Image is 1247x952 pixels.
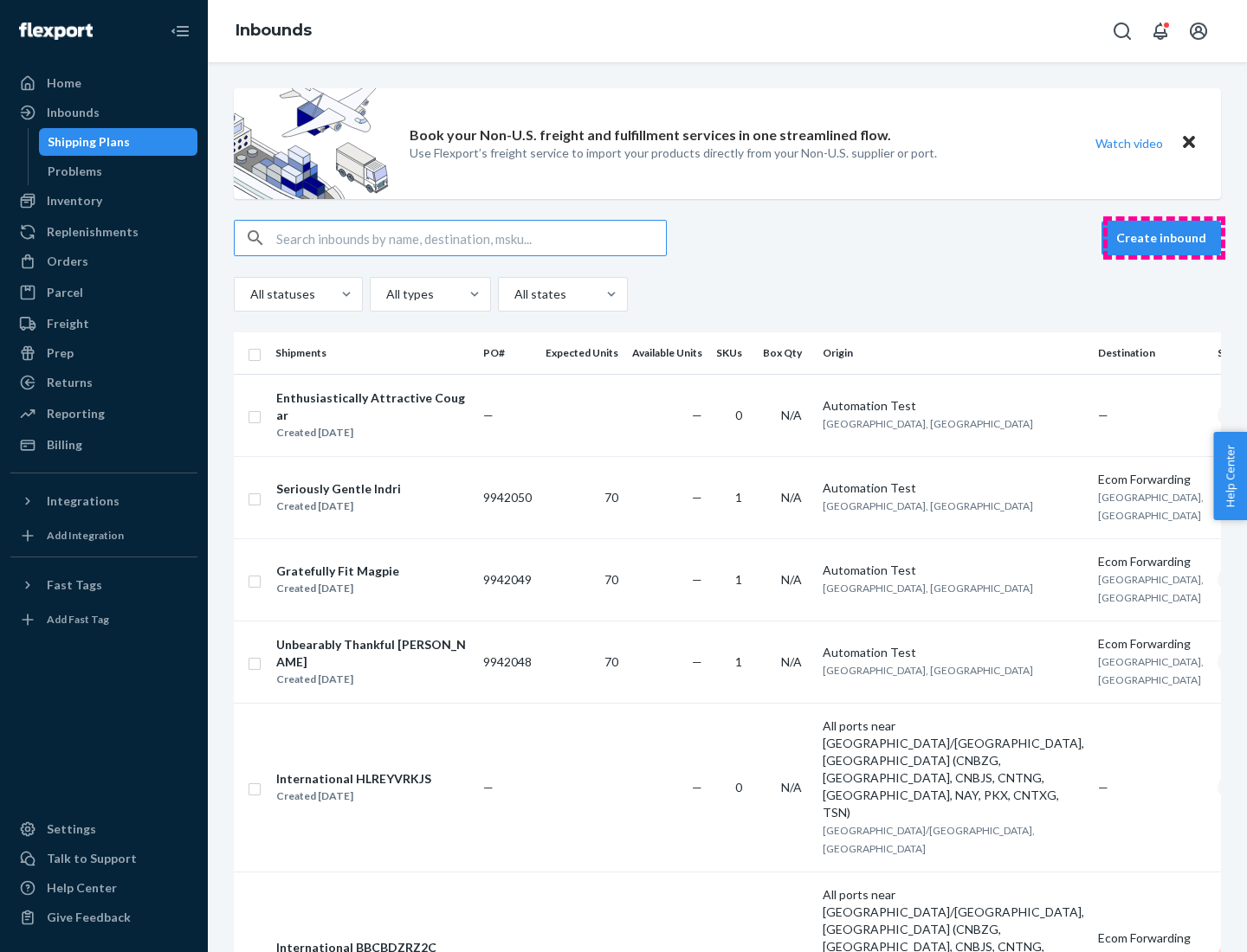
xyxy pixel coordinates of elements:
div: Created [DATE] [276,580,399,597]
span: [GEOGRAPHIC_DATA], [GEOGRAPHIC_DATA] [823,499,1033,512]
span: 1 [735,654,742,669]
input: Search inbounds by name, destination, msku... [276,221,666,255]
a: Replenishments [10,218,197,246]
a: Inbounds [236,21,312,40]
td: 9942049 [476,538,539,621]
div: Returns [47,374,93,391]
div: Talk to Support [47,850,137,867]
input: All types [384,286,386,303]
a: Orders [10,248,197,275]
button: Open notifications [1143,14,1178,48]
span: [GEOGRAPHIC_DATA], [GEOGRAPHIC_DATA] [823,664,1033,677]
button: Help Center [1213,432,1247,520]
a: Billing [10,431,197,459]
div: Help Center [47,879,117,897]
div: Created [DATE] [276,788,431,805]
button: Close Navigation [163,14,197,48]
span: [GEOGRAPHIC_DATA], [GEOGRAPHIC_DATA] [1098,655,1204,686]
td: 9942050 [476,456,539,538]
div: Automation Test [823,644,1084,661]
div: Orders [47,253,88,270]
input: All states [513,286,514,303]
span: [GEOGRAPHIC_DATA], [GEOGRAPHIC_DATA] [1098,491,1204,522]
a: Home [10,69,197,97]
span: 70 [604,490,618,505]
a: Talk to Support [10,845,197,872]
button: Create inbound [1102,221,1221,255]
span: 1 [735,572,742,587]
div: Ecom Forwarding [1098,553,1204,570]
a: Settings [10,815,197,843]
div: Add Fast Tag [47,612,109,627]
a: Add Fast Tag [10,606,197,634]
div: Fast Tags [47,576,102,594]
div: Prep [47,344,74,362]
button: Open account menu [1181,14,1216,48]
div: Replenishments [47,223,139,241]
div: Give Feedback [47,909,131,926]
th: Shipments [268,332,476,374]
span: — [692,490,702,505]
span: — [692,780,702,794]
th: Available Units [625,332,709,374]
span: 70 [604,572,618,587]
a: Add Integration [10,522,197,550]
button: Fast Tags [10,571,197,599]
div: Gratefully Fit Magpie [276,563,399,580]
span: [GEOGRAPHIC_DATA], [GEOGRAPHIC_DATA] [823,417,1033,430]
a: Freight [10,310,197,338]
th: PO# [476,332,539,374]
div: Created [DATE] [276,498,401,515]
span: 70 [604,654,618,669]
th: Expected Units [539,332,625,374]
span: 1 [735,490,742,505]
div: Freight [47,315,89,332]
div: Ecom Forwarding [1098,929,1204,947]
th: SKUs [709,332,756,374]
span: — [1098,408,1108,422]
p: Book your Non-U.S. freight and fulfillment services in one streamlined flow. [410,125,891,145]
div: Inventory [47,192,102,209]
div: Billing [47,436,82,453]
a: Shipping Plans [39,128,198,156]
div: Integrations [47,492,120,510]
span: N/A [781,654,802,669]
div: Created [DATE] [276,424,468,441]
div: Problems [48,163,102,180]
p: Use Flexport’s freight service to import your products directly from your Non-U.S. supplier or port. [410,145,937,162]
span: — [692,572,702,587]
span: N/A [781,490,802,505]
button: Give Feedback [10,904,197,931]
button: Watch video [1084,131,1174,156]
a: Reporting [10,400,197,428]
span: — [483,780,494,794]
span: — [483,408,494,422]
div: Ecom Forwarding [1098,471,1204,488]
div: Created [DATE] [276,671,468,688]
span: 0 [735,780,742,794]
div: Home [47,74,81,92]
a: Prep [10,339,197,367]
div: Seriously Gentle Indri [276,480,401,498]
a: Help Center [10,874,197,902]
a: Returns [10,369,197,396]
div: All ports near [GEOGRAPHIC_DATA]/[GEOGRAPHIC_DATA], [GEOGRAPHIC_DATA] (CNBZG, [GEOGRAPHIC_DATA], ... [823,717,1084,821]
button: Integrations [10,487,197,515]
a: Parcel [10,279,197,306]
div: Automation Test [823,562,1084,579]
div: International HLREYVRKJS [276,770,431,788]
span: — [1098,780,1108,794]
span: 0 [735,408,742,422]
button: Open Search Box [1105,14,1140,48]
div: Automation Test [823,479,1084,497]
th: Box Qty [756,332,816,374]
img: Flexport logo [19,23,93,40]
span: [GEOGRAPHIC_DATA], [GEOGRAPHIC_DATA] [1098,573,1204,604]
span: [GEOGRAPHIC_DATA], [GEOGRAPHIC_DATA] [823,582,1033,595]
div: Parcel [47,284,83,301]
th: Origin [816,332,1091,374]
td: 9942048 [476,621,539,703]
div: Inbounds [47,104,100,121]
span: N/A [781,572,802,587]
